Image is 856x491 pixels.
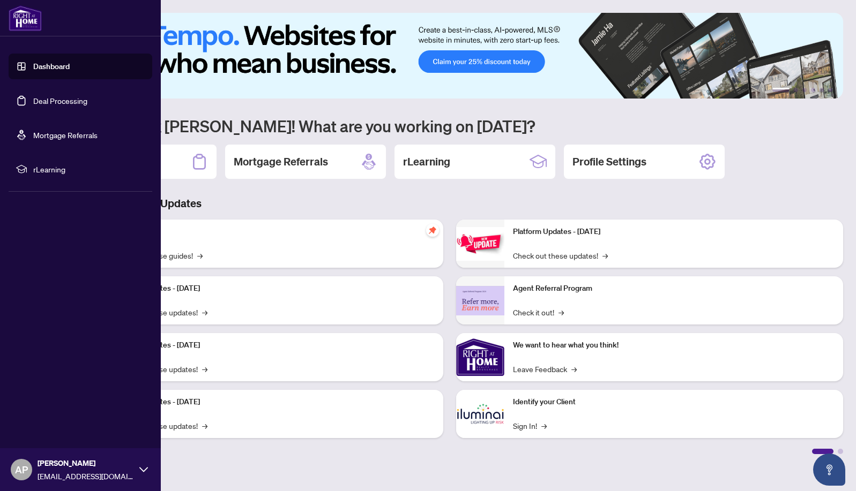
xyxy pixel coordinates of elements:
img: Agent Referral Program [456,286,504,315]
span: → [202,306,207,318]
a: Check out these updates!→ [513,250,608,261]
button: 5 [820,88,824,92]
a: Dashboard [33,62,70,71]
img: We want to hear what you think! [456,333,504,381]
button: Open asap [813,454,845,486]
button: 4 [811,88,815,92]
p: Platform Updates - [DATE] [113,339,435,351]
span: [EMAIL_ADDRESS][DOMAIN_NAME] [38,470,134,482]
a: Sign In!→ [513,420,547,432]
h1: Welcome back [PERSON_NAME]! What are you working on [DATE]? [56,116,843,136]
img: Platform Updates - June 23, 2025 [456,227,504,261]
button: 1 [772,88,790,92]
button: 3 [802,88,807,92]
button: 2 [794,88,798,92]
button: 6 [828,88,832,92]
a: Deal Processing [33,96,87,105]
h2: Profile Settings [572,154,646,169]
p: We want to hear what you think! [513,339,835,351]
h2: rLearning [403,154,450,169]
h2: Mortgage Referrals [234,154,328,169]
p: Platform Updates - [DATE] [513,226,835,238]
a: Check it out!→ [513,306,564,318]
span: pushpin [426,224,439,237]
span: → [541,420,547,432]
img: Slide 0 [56,13,843,99]
h3: Brokerage & Industry Updates [56,196,843,211]
p: Platform Updates - [DATE] [113,283,435,294]
img: Identify your Client [456,390,504,438]
span: AP [15,462,28,477]
a: Leave Feedback→ [513,363,577,375]
p: Identify your Client [513,396,835,408]
p: Platform Updates - [DATE] [113,396,435,408]
span: [PERSON_NAME] [38,457,134,469]
a: Mortgage Referrals [33,130,98,140]
span: → [202,363,207,375]
p: Self-Help [113,226,435,238]
span: rLearning [33,163,145,175]
span: → [559,306,564,318]
img: logo [9,5,42,31]
span: → [202,420,207,432]
span: → [571,363,577,375]
p: Agent Referral Program [513,283,835,294]
span: → [197,250,203,261]
span: → [602,250,608,261]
